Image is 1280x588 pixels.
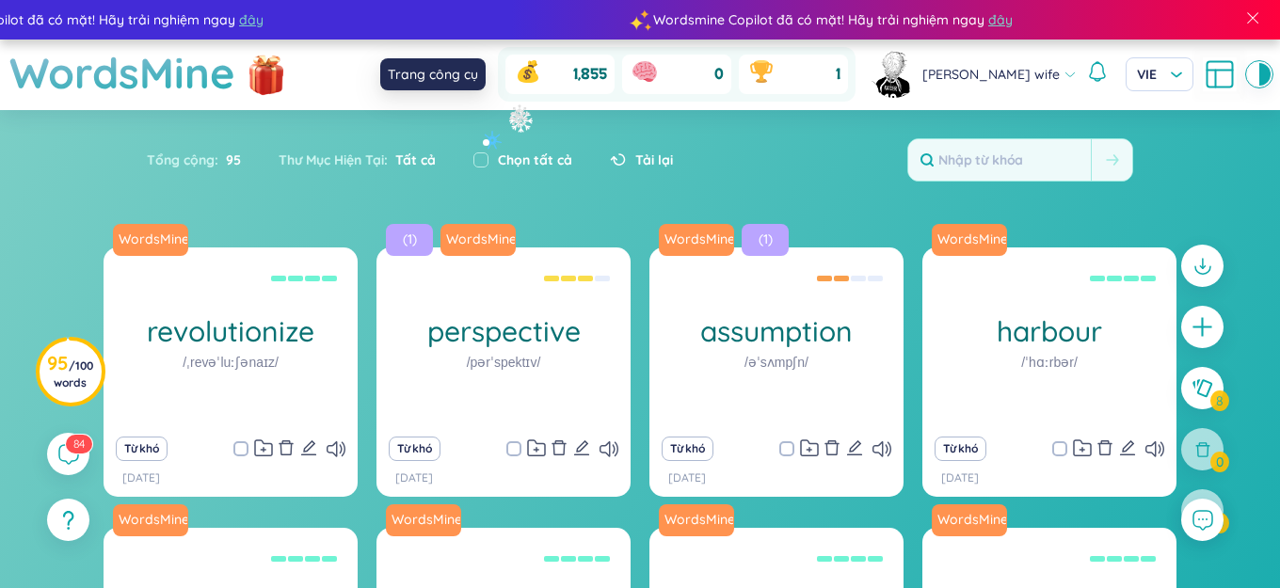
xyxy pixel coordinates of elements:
[573,436,590,462] button: edit
[440,224,523,256] a: WordsMine
[824,439,840,456] span: delete
[714,64,724,85] span: 0
[635,150,673,170] span: Tải lại
[122,469,160,487] p: [DATE]
[922,315,1176,348] h1: harbour
[248,48,285,104] img: flashSalesIcon.a7f4f837.png
[932,504,1015,536] a: WordsMine
[1119,436,1136,462] button: edit
[649,315,904,348] h1: assumption
[551,436,568,462] button: delete
[662,437,713,461] button: Từ khó
[9,40,235,106] a: WordsMine
[935,437,986,461] button: Từ khó
[386,504,469,536] a: WordsMine
[395,469,433,487] p: [DATE]
[824,436,840,462] button: delete
[1191,315,1214,339] span: plus
[386,224,440,256] a: (1)
[218,150,241,170] span: 95
[657,510,736,529] a: WordsMine
[183,352,279,373] h1: /ˌrevəˈluːʃənaɪz/
[573,64,607,85] span: 1,855
[260,140,455,180] div: Thư Mục Hiện Tại :
[113,504,196,536] a: WordsMine
[1137,65,1182,84] span: VIE
[113,224,196,256] a: WordsMine
[278,439,295,456] span: delete
[1021,352,1078,373] h1: /ˈhɑːrbər/
[871,51,918,98] img: avatar
[111,510,190,529] a: WordsMine
[932,224,1015,256] a: WordsMine
[384,510,463,529] a: WordsMine
[941,469,979,487] p: [DATE]
[54,358,93,389] span: / 100 words
[659,504,742,536] a: WordsMine
[73,437,79,451] span: 8
[551,439,568,456] span: delete
[79,437,85,451] span: 4
[908,139,1091,181] input: Nhập từ khóa
[389,437,440,461] button: Từ khó
[573,439,590,456] span: edit
[376,315,631,348] h1: perspective
[871,51,922,98] a: avatar
[300,439,317,456] span: edit
[1119,439,1136,456] span: edit
[467,352,541,373] h1: /pərˈspektɪv/
[657,230,736,248] a: WordsMine
[66,435,92,453] sup: 84
[930,230,1009,248] a: WordsMine
[300,436,317,462] button: edit
[384,230,435,248] a: (1)
[659,224,742,256] a: WordsMine
[1096,439,1113,456] span: delete
[498,150,572,170] label: Chọn tất cả
[846,439,863,456] span: edit
[111,230,190,248] a: WordsMine
[668,469,706,487] p: [DATE]
[47,356,93,389] h3: 95
[740,230,791,248] a: (1)
[147,140,260,180] div: Tổng cộng :
[169,9,194,30] span: đây
[919,9,943,30] span: đây
[104,315,358,348] h1: revolutionize
[116,437,168,461] button: Từ khó
[930,510,1009,529] a: WordsMine
[742,224,796,256] a: (1)
[278,436,295,462] button: delete
[744,352,808,373] h1: /əˈsʌmpʃn/
[836,64,840,85] span: 1
[1096,436,1113,462] button: delete
[388,151,436,168] span: Tất cả
[846,436,863,462] button: edit
[380,58,486,90] div: Trang công cụ
[922,64,1060,85] span: [PERSON_NAME] wife
[439,230,518,248] a: WordsMine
